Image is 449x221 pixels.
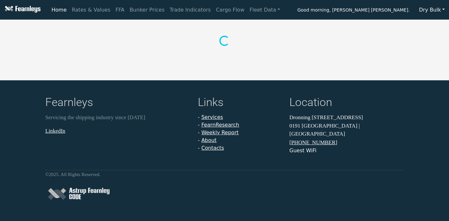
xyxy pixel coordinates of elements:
a: Bunker Prices [127,4,167,16]
li: - [198,144,282,152]
a: Cargo Flow [213,4,247,16]
a: Fleet Data [247,4,283,16]
a: FearnResearch [201,122,239,128]
button: Guest WiFi [289,147,316,155]
span: Good morning, [PERSON_NAME] [PERSON_NAME]. [297,5,410,16]
li: - [198,113,282,121]
h4: Location [289,96,404,111]
a: Home [49,4,69,16]
a: Contacts [201,145,224,151]
li: - [198,121,282,129]
small: © 2025 . All Rights Reserved. [45,172,101,177]
li: - [198,137,282,144]
button: Dry Bulk [415,4,449,16]
a: Services [201,114,223,120]
a: Rates & Values [69,4,113,16]
a: Trade Indicators [167,4,213,16]
li: - [198,129,282,137]
h4: Links [198,96,282,111]
img: Fearnleys Logo [3,6,40,14]
p: Dronning [STREET_ADDRESS] [289,113,404,122]
p: 0191 [GEOGRAPHIC_DATA] | [GEOGRAPHIC_DATA] [289,122,404,138]
a: FFA [113,4,127,16]
a: Weekly Report [201,129,239,136]
h4: Fearnleys [45,96,190,111]
p: Servicing the shipping industry since [DATE] [45,113,190,122]
a: About [201,137,216,143]
a: [PHONE_NUMBER] [289,139,337,146]
a: LinkedIn [45,128,65,134]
